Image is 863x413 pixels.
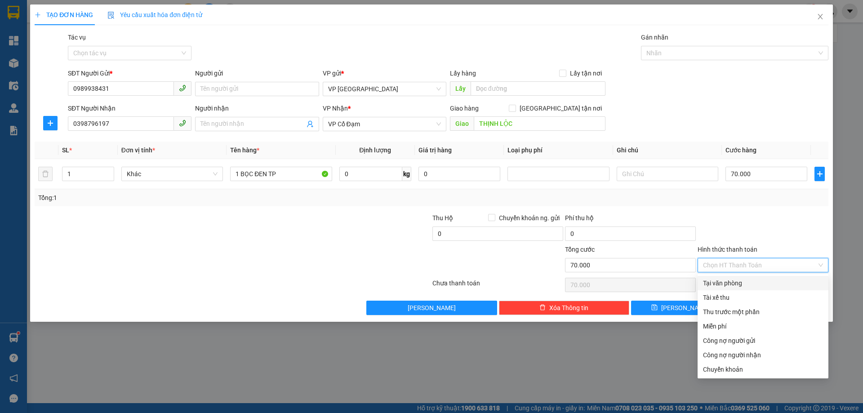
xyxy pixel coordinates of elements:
[651,304,658,311] span: save
[631,301,729,315] button: save[PERSON_NAME]
[323,68,446,78] div: VP gửi
[703,293,823,302] div: Tài xế thu
[44,120,57,127] span: plus
[11,11,56,56] img: logo.jpg
[107,11,202,18] span: Yêu cầu xuất hóa đơn điện tử
[408,303,456,313] span: [PERSON_NAME]
[703,350,823,360] div: Công nợ người nhận
[359,147,391,154] span: Định lượng
[474,116,605,131] input: Dọc đường
[641,34,668,41] label: Gán nhãn
[703,278,823,288] div: Tại văn phòng
[35,12,41,18] span: plus
[68,68,191,78] div: SĐT Người Gửi
[566,68,605,78] span: Lấy tận nơi
[402,167,411,181] span: kg
[565,246,595,253] span: Tổng cước
[38,193,333,203] div: Tổng: 1
[68,103,191,113] div: SĐT Người Nhận
[450,81,471,96] span: Lấy
[11,65,134,95] b: GỬI : VP [GEOGRAPHIC_DATA]
[366,301,497,315] button: [PERSON_NAME]
[68,34,86,41] label: Tác vụ
[121,147,155,154] span: Đơn vị tính
[230,167,332,181] input: VD: Bàn, Ghế
[195,68,319,78] div: Người gửi
[43,116,58,130] button: plus
[62,147,69,154] span: SL
[495,213,563,223] span: Chuyển khoản ng. gửi
[418,167,500,181] input: 0
[418,147,452,154] span: Giá trị hàng
[703,336,823,346] div: Công nợ người gửi
[84,22,376,33] li: Cổ Đạm, xã [GEOGRAPHIC_DATA], [GEOGRAPHIC_DATA]
[703,321,823,331] div: Miễn phí
[698,333,828,348] div: Cước gửi hàng sẽ được ghi vào công nợ của người gửi
[504,142,613,159] th: Loại phụ phí
[661,303,709,313] span: [PERSON_NAME]
[107,12,115,19] img: icon
[84,33,376,44] li: Hotline: 1900252555
[195,103,319,113] div: Người nhận
[815,170,824,178] span: plus
[431,278,564,294] div: Chưa thanh toán
[450,70,476,77] span: Lấy hàng
[179,84,186,92] span: phone
[516,103,605,113] span: [GEOGRAPHIC_DATA] tận nơi
[698,348,828,362] div: Cước gửi hàng sẽ được ghi vào công nợ của người nhận
[725,147,756,154] span: Cước hàng
[549,303,588,313] span: Xóa Thông tin
[127,167,218,181] span: Khác
[307,120,314,128] span: user-add
[539,304,546,311] span: delete
[230,147,259,154] span: Tên hàng
[35,11,93,18] span: TẠO ĐƠN HÀNG
[817,13,824,20] span: close
[565,213,696,226] div: Phí thu hộ
[450,105,479,112] span: Giao hàng
[814,167,824,181] button: plus
[38,167,53,181] button: delete
[328,82,441,96] span: VP Mỹ Đình
[617,167,718,181] input: Ghi Chú
[499,301,630,315] button: deleteXóa Thông tin
[450,116,474,131] span: Giao
[703,364,823,374] div: Chuyển khoản
[179,120,186,127] span: phone
[613,142,722,159] th: Ghi chú
[471,81,605,96] input: Dọc đường
[698,246,757,253] label: Hình thức thanh toán
[703,307,823,317] div: Thu trước một phần
[808,4,833,30] button: Close
[328,117,441,131] span: VP Cổ Đạm
[432,214,453,222] span: Thu Hộ
[323,105,348,112] span: VP Nhận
